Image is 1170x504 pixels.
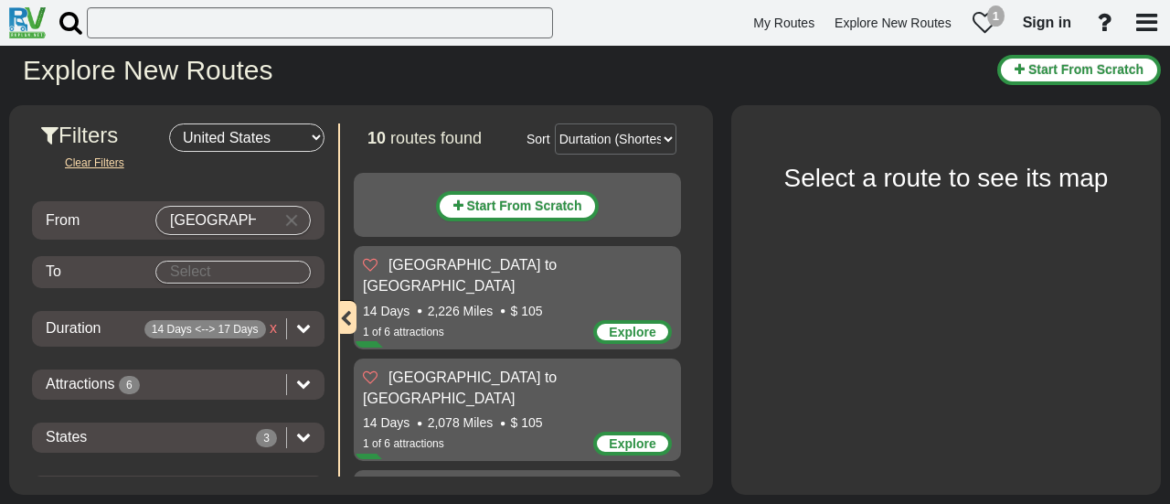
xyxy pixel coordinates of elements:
[753,16,814,30] span: My Routes
[1023,15,1071,30] span: Sign in
[609,325,655,339] span: Explore
[46,212,80,228] span: From
[144,320,266,338] span: 14 Days <--> 17 Days
[428,304,494,318] span: 2,226 Miles
[466,198,581,213] span: Start From Scratch
[511,304,543,318] span: $ 105
[156,262,310,283] input: Select
[37,427,320,448] div: States 3
[363,437,390,450] span: 1 of 6
[997,55,1161,85] button: Start From Scratch
[41,123,169,147] h3: Filters
[609,436,655,451] span: Explore
[354,359,681,462] div: [GEOGRAPHIC_DATA] to [GEOGRAPHIC_DATA] 14 Days 2,078 Miles $ 105 1 of 6 attractions Explore
[46,429,87,445] span: States
[390,129,482,147] span: routes found
[363,370,557,406] span: [GEOGRAPHIC_DATA] to [GEOGRAPHIC_DATA]
[367,129,386,147] span: 10
[511,415,543,430] span: $ 105
[119,376,140,394] span: 6
[37,374,320,395] div: Attractions 6
[46,263,61,279] span: To
[9,7,46,38] img: RvPlanetLogo.png
[270,320,277,336] span: x
[278,207,305,234] button: Clear Input
[436,191,600,221] button: Start From Scratch
[256,429,277,447] span: 3
[363,304,409,318] span: 14 Days
[23,55,984,85] h2: Explore New Routes
[526,130,550,148] div: Sort
[46,376,115,391] span: Attractions
[428,415,494,430] span: 2,078 Miles
[354,246,681,349] div: [GEOGRAPHIC_DATA] to [GEOGRAPHIC_DATA] 14 Days 2,226 Miles $ 105 1 of 6 attractions Explore
[1015,4,1080,42] a: Sign in
[593,320,672,344] div: Explore
[393,437,443,450] span: attractions
[363,415,409,430] span: 14 Days
[1028,62,1143,77] span: Start From Scratch
[835,16,952,30] span: Explore New Routes
[745,5,823,41] a: My Routes
[37,318,320,339] div: Duration 14 Days <--> 17 Days x
[964,2,1005,45] a: 1
[826,5,960,41] a: Explore New Routes
[46,320,101,336] span: Duration
[156,207,273,234] input: Select
[393,326,443,338] span: attractions
[987,5,1005,27] div: 1
[593,432,672,456] div: Explore
[363,326,390,338] span: 1 of 6
[784,164,1109,192] span: Select a route to see its map
[50,152,139,174] button: Clear Filters
[363,257,557,294] span: [GEOGRAPHIC_DATA] to [GEOGRAPHIC_DATA]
